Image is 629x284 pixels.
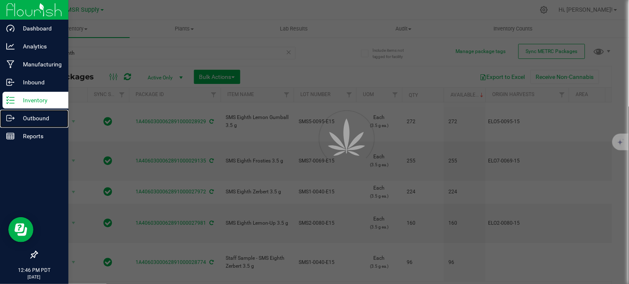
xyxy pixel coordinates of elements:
inline-svg: Analytics [6,42,15,51]
p: Manufacturing [15,59,65,69]
p: [DATE] [4,274,65,280]
inline-svg: Dashboard [6,24,15,33]
p: Inbound [15,77,65,87]
p: Dashboard [15,23,65,33]
p: Outbound [15,113,65,123]
iframe: Resource center [8,217,33,242]
inline-svg: Inbound [6,78,15,86]
p: Analytics [15,41,65,51]
p: Reports [15,131,65,141]
inline-svg: Manufacturing [6,60,15,68]
inline-svg: Reports [6,132,15,140]
inline-svg: Outbound [6,114,15,122]
p: 12:46 PM PDT [4,266,65,274]
inline-svg: Inventory [6,96,15,104]
p: Inventory [15,95,65,105]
